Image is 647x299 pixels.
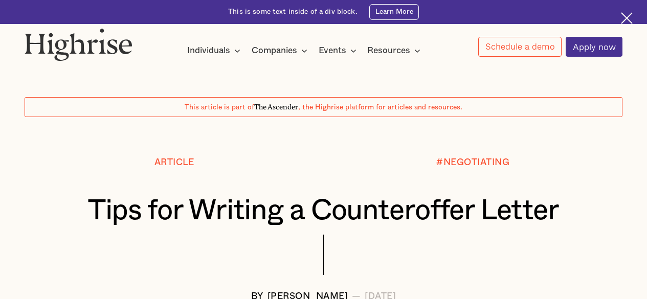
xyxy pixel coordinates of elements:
div: This is some text inside of a div block. [228,7,358,17]
div: Resources [367,44,410,57]
span: The Ascender [254,101,298,110]
a: Learn More [369,4,419,20]
div: Resources [367,44,423,57]
div: Events [319,44,360,57]
a: Schedule a demo [478,37,562,57]
div: #NEGOTIATING [436,157,509,168]
div: Individuals [187,44,243,57]
span: , the Highrise platform for articles and resources. [298,104,462,111]
div: Companies [252,44,310,57]
a: Apply now [566,37,622,57]
img: Highrise logo [25,28,132,61]
span: This article is part of [185,104,254,111]
h1: Tips for Writing a Counteroffer Letter [50,195,597,227]
div: Companies [252,44,297,57]
div: Article [154,157,194,168]
img: Cross icon [621,12,633,24]
div: Events [319,44,346,57]
div: Individuals [187,44,230,57]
